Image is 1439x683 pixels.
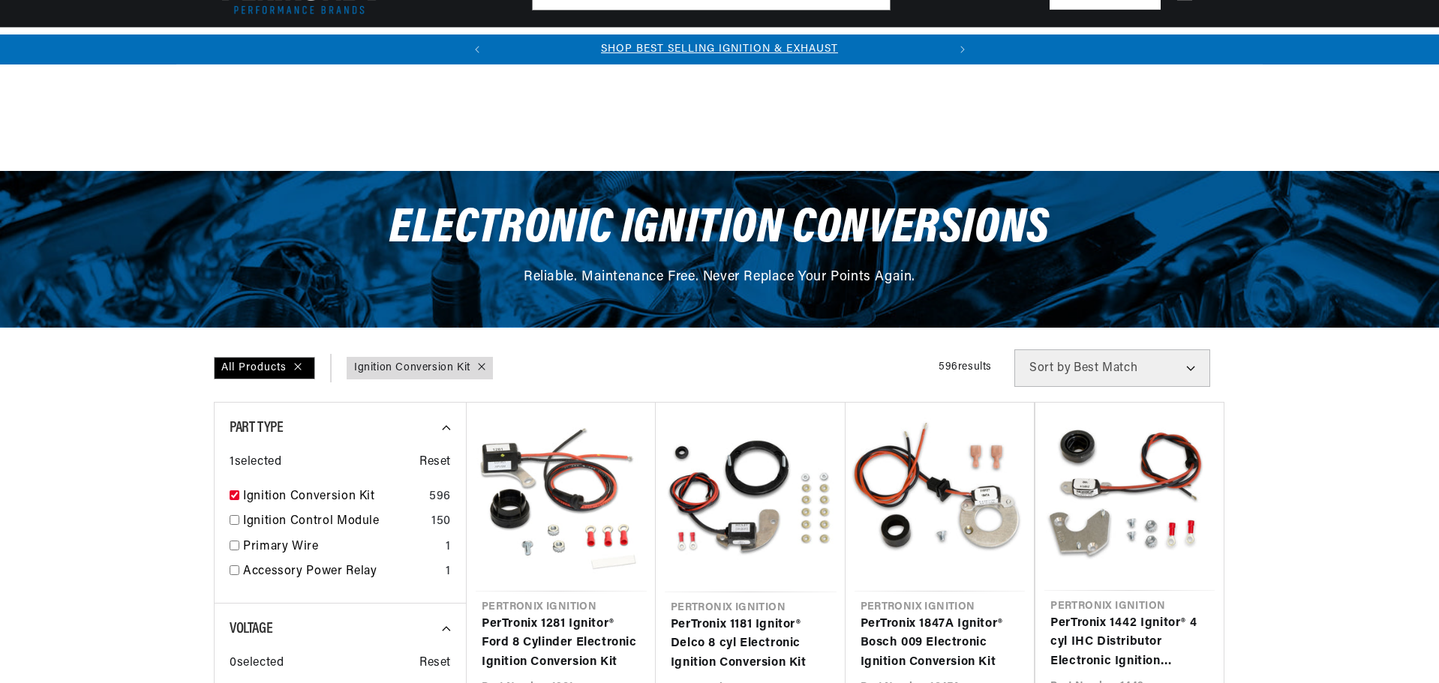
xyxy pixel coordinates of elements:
[431,512,451,532] div: 150
[354,360,470,376] a: Ignition Conversion Kit
[243,562,440,582] a: Accessory Power Relay
[230,654,284,673] span: 0 selected
[230,453,281,472] span: 1 selected
[492,41,948,58] div: 1 of 2
[482,615,641,673] a: PerTronix 1281 Ignitor® Ford 8 Cylinder Electronic Ignition Conversion Kit
[214,28,335,63] summary: Ignition Conversions
[429,487,451,507] div: 596
[650,28,735,63] summary: Engine Swaps
[948,34,978,64] button: Translation missing: en.sections.announcements.next_announcement
[389,205,1050,253] span: Electronic Ignition Conversions
[230,622,272,637] span: Voltage
[459,28,650,63] summary: Headers, Exhausts & Components
[419,453,451,472] span: Reset
[446,538,451,557] div: 1
[176,34,1263,64] slideshow-component: Translation missing: en.sections.announcements.announcement_bar
[601,43,838,55] a: SHOP BEST SELLING IGNITION & EXHAUST
[243,487,423,507] a: Ignition Conversion Kit
[951,28,1029,63] summary: Motorcycle
[419,654,451,673] span: Reset
[335,28,459,63] summary: Coils & Distributors
[1014,349,1210,387] select: Sort by
[230,421,283,436] span: Part Type
[735,28,845,63] summary: Battery Products
[1050,614,1209,672] a: PerTronix 1442 Ignitor® 4 cyl IHC Distributor Electronic Ignition Conversion Kit
[861,615,1020,673] a: PerTronix 1847A Ignitor® Bosch 009 Electronic Ignition Conversion Kit
[243,538,440,557] a: Primary Wire
[524,271,915,284] span: Reliable. Maintenance Free. Never Replace Your Points Again.
[446,562,451,582] div: 1
[462,34,492,64] button: Translation missing: en.sections.announcements.previous_announcement
[1029,362,1071,374] span: Sort by
[845,28,951,63] summary: Spark Plug Wires
[243,512,425,532] a: Ignition Control Module
[671,616,831,673] a: PerTronix 1181 Ignitor® Delco 8 cyl Electronic Ignition Conversion Kit
[939,361,992,373] span: 596 results
[492,41,948,58] div: Announcement
[214,357,315,379] div: All Products
[1134,28,1225,64] summary: Product Support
